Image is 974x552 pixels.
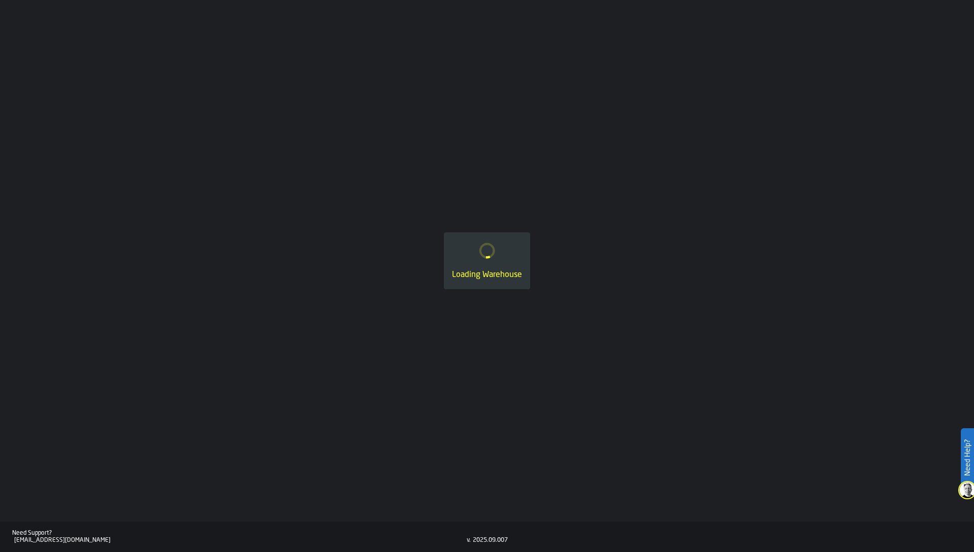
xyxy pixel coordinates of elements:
[452,269,522,281] div: Loading Warehouse
[12,530,467,544] a: Need Support?[EMAIL_ADDRESS][DOMAIN_NAME]
[473,537,508,544] div: 2025.09.007
[12,530,467,537] div: Need Support?
[14,537,467,544] div: [EMAIL_ADDRESS][DOMAIN_NAME]
[467,537,471,544] div: v.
